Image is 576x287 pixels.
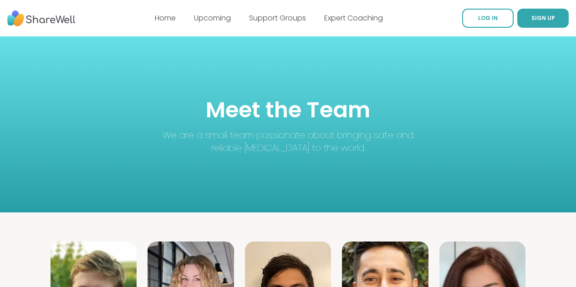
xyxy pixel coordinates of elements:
[324,13,383,23] a: Expert Coaching
[150,95,427,125] h1: Meet the Team
[7,6,76,31] img: ShareWell Nav Logo
[155,13,176,23] a: Home
[478,14,498,22] span: LOG IN
[462,9,514,28] a: LOG IN
[249,13,306,23] a: Support Groups
[150,129,427,154] p: We are a small team passionate about bringing safe and reliable [MEDICAL_DATA] to the world.
[517,9,569,28] button: SIGN UP
[194,13,231,23] a: Upcoming
[531,14,555,22] span: SIGN UP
